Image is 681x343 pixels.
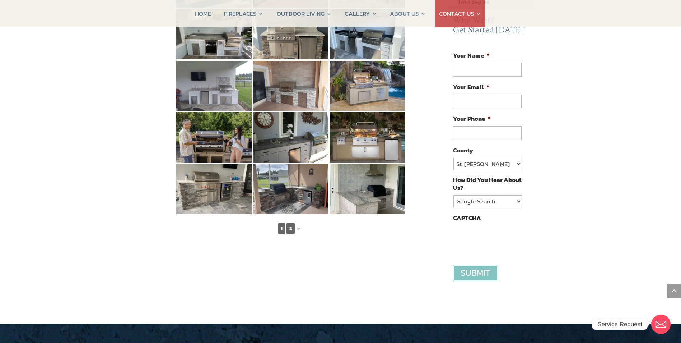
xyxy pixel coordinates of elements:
[453,51,490,59] label: Your Name
[176,164,252,214] img: 21
[453,176,521,192] label: How Did You Hear About Us?
[330,9,405,59] img: 14
[651,315,671,334] a: Email
[253,164,328,214] img: 22
[176,9,252,59] img: 12
[453,214,481,222] label: CAPTCHA
[453,225,562,253] iframe: reCAPTCHA
[176,61,252,111] img: 15
[453,146,473,154] label: County
[330,61,405,111] img: 17
[253,112,328,163] img: 19
[176,112,252,163] img: 18
[453,115,491,123] label: Your Phone
[286,223,295,234] a: 2
[453,15,527,39] h2: Why Wait? Get Started [DATE]!
[296,224,302,233] a: ►
[253,9,328,59] img: 13
[453,83,489,91] label: Your Email
[453,265,498,281] input: Submit
[278,223,285,234] span: 1
[330,164,405,214] img: 23
[330,112,405,163] img: 20
[253,61,328,111] img: 16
